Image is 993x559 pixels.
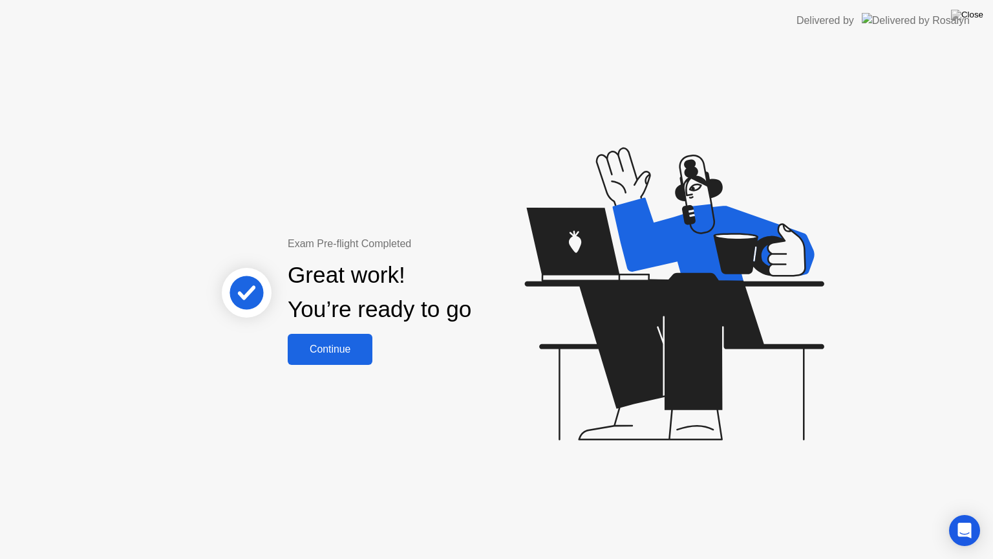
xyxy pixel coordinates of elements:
[949,515,980,546] div: Open Intercom Messenger
[288,236,555,252] div: Exam Pre-flight Completed
[951,10,983,20] img: Close
[292,344,368,355] div: Continue
[288,258,471,327] div: Great work! You’re ready to go
[862,13,970,28] img: Delivered by Rosalyn
[288,334,372,365] button: Continue
[796,13,854,28] div: Delivered by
